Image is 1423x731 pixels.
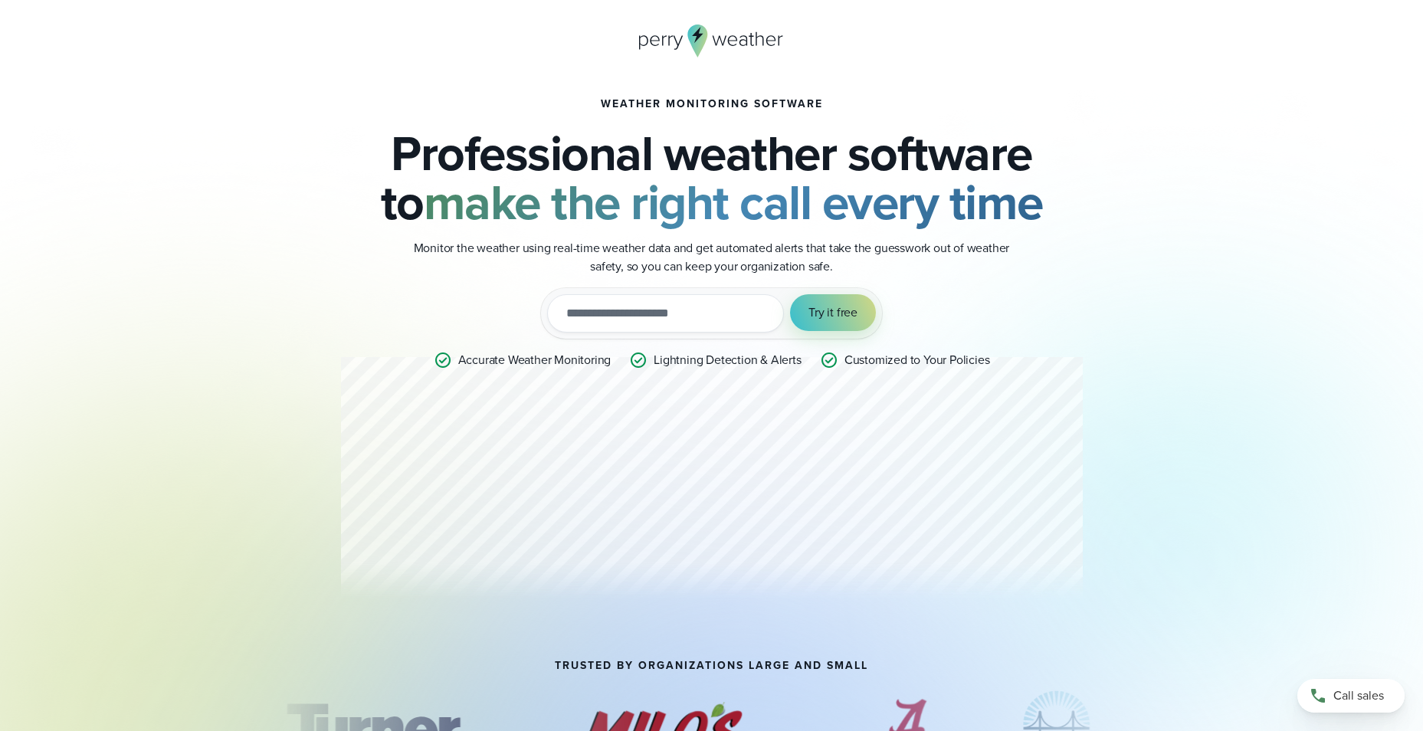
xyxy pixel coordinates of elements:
p: Monitor the weather using real-time weather data and get automated alerts that take the guesswork... [405,239,1018,276]
p: Lightning Detection & Alerts [654,351,801,369]
h3: TRUSTED BY ORGANIZATIONS LARGE AND SMALL [555,660,868,672]
h1: Weather Monitoring Software [601,98,823,110]
p: Customized to Your Policies [844,351,990,369]
span: Call sales [1333,687,1384,705]
h2: Professional weather software to [341,129,1083,227]
a: Call sales [1297,679,1405,713]
span: Try it free [808,303,857,322]
strong: make the right call every time [424,166,1043,238]
p: Accurate Weather Monitoring [458,351,611,369]
button: Try it free [790,294,876,331]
